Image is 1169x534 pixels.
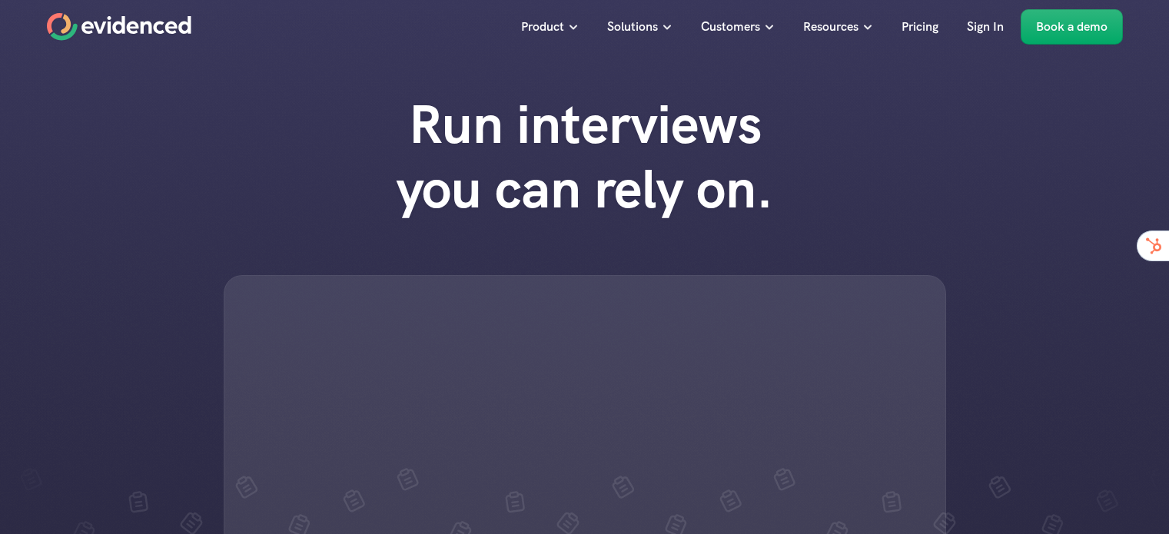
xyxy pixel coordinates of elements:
[521,17,564,37] p: Product
[607,17,658,37] p: Solutions
[366,92,804,221] h1: Run interviews you can rely on.
[955,9,1015,45] a: Sign In
[701,17,760,37] p: Customers
[1021,9,1123,45] a: Book a demo
[1036,17,1108,37] p: Book a demo
[803,17,858,37] p: Resources
[890,9,950,45] a: Pricing
[47,13,191,41] a: Home
[967,17,1004,37] p: Sign In
[902,17,938,37] p: Pricing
